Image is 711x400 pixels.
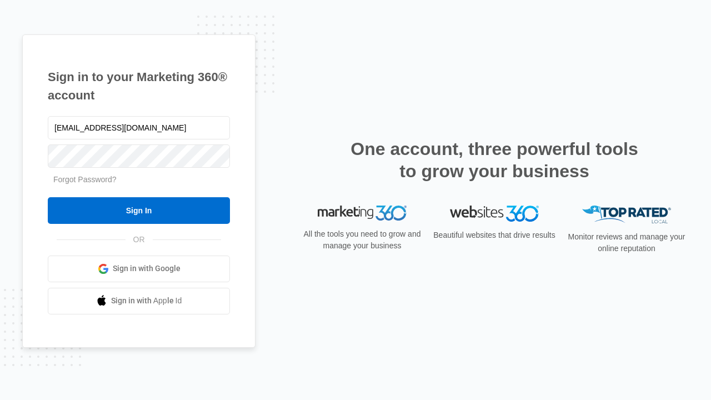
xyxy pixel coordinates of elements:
[48,197,230,224] input: Sign In
[300,228,424,252] p: All the tools you need to grow and manage your business
[450,206,539,222] img: Websites 360
[432,229,557,241] p: Beautiful websites that drive results
[564,231,689,254] p: Monitor reviews and manage your online reputation
[48,68,230,104] h1: Sign in to your Marketing 360® account
[111,295,182,307] span: Sign in with Apple Id
[126,234,153,246] span: OR
[48,116,230,139] input: Email
[48,288,230,314] a: Sign in with Apple Id
[318,206,407,221] img: Marketing 360
[582,206,671,224] img: Top Rated Local
[347,138,642,182] h2: One account, three powerful tools to grow your business
[48,256,230,282] a: Sign in with Google
[53,175,117,184] a: Forgot Password?
[113,263,181,274] span: Sign in with Google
